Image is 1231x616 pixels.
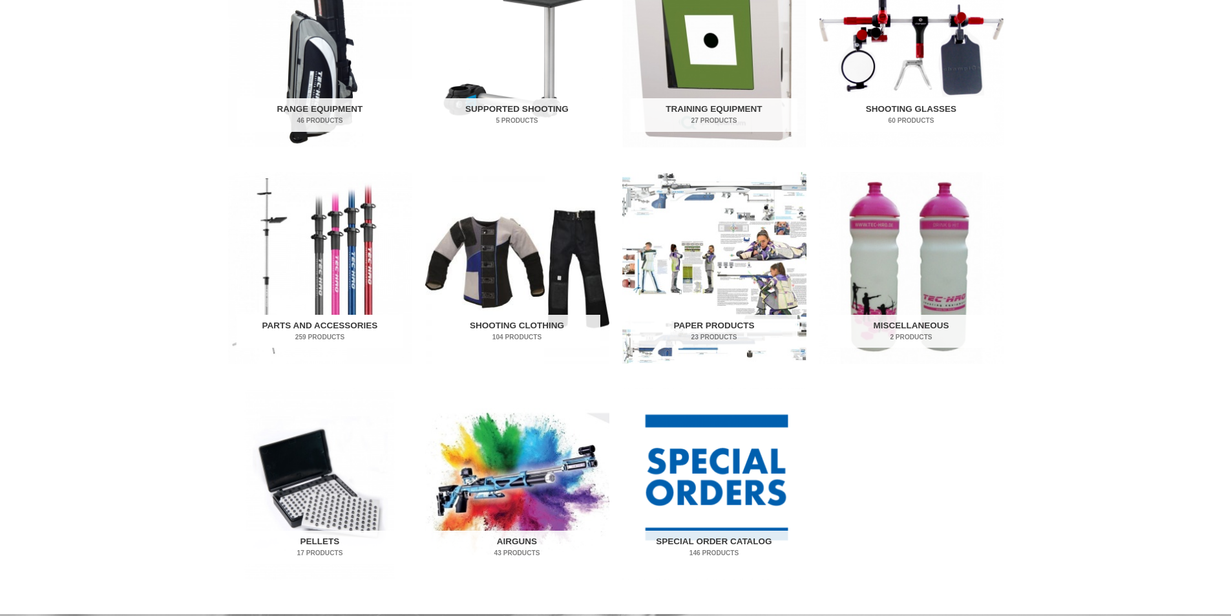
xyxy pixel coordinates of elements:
[425,388,609,580] a: Visit product category Airguns
[228,388,412,580] a: Visit product category Pellets
[622,388,806,580] a: Visit product category Special Order Catalog
[631,332,797,342] mark: 23 Products
[434,315,600,348] h2: Shooting Clothing
[237,548,403,558] mark: 17 Products
[622,172,806,364] img: Paper Products
[819,172,1004,364] a: Visit product category Miscellaneous
[434,116,600,125] mark: 5 Products
[237,332,403,342] mark: 259 Products
[237,531,403,564] h2: Pellets
[828,98,994,132] h2: Shooting Glasses
[631,531,797,564] h2: Special Order Catalog
[425,172,609,364] img: Shooting Clothing
[631,315,797,348] h2: Paper Products
[828,315,994,348] h2: Miscellaneous
[237,116,403,125] mark: 46 Products
[828,332,994,342] mark: 2 Products
[631,116,797,125] mark: 27 Products
[434,332,600,342] mark: 104 Products
[622,388,806,580] img: Special Order Catalog
[631,98,797,132] h2: Training Equipment
[425,172,609,364] a: Visit product category Shooting Clothing
[237,315,403,348] h2: Parts and Accessories
[425,388,609,580] img: Airguns
[434,98,600,132] h2: Supported Shooting
[237,98,403,132] h2: Range Equipment
[631,548,797,558] mark: 146 Products
[228,388,412,580] img: Pellets
[622,172,806,364] a: Visit product category Paper Products
[819,172,1004,364] img: Miscellaneous
[228,172,412,364] img: Parts and Accessories
[434,548,600,558] mark: 43 Products
[434,531,600,564] h2: Airguns
[828,116,994,125] mark: 60 Products
[228,172,412,364] a: Visit product category Parts and Accessories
